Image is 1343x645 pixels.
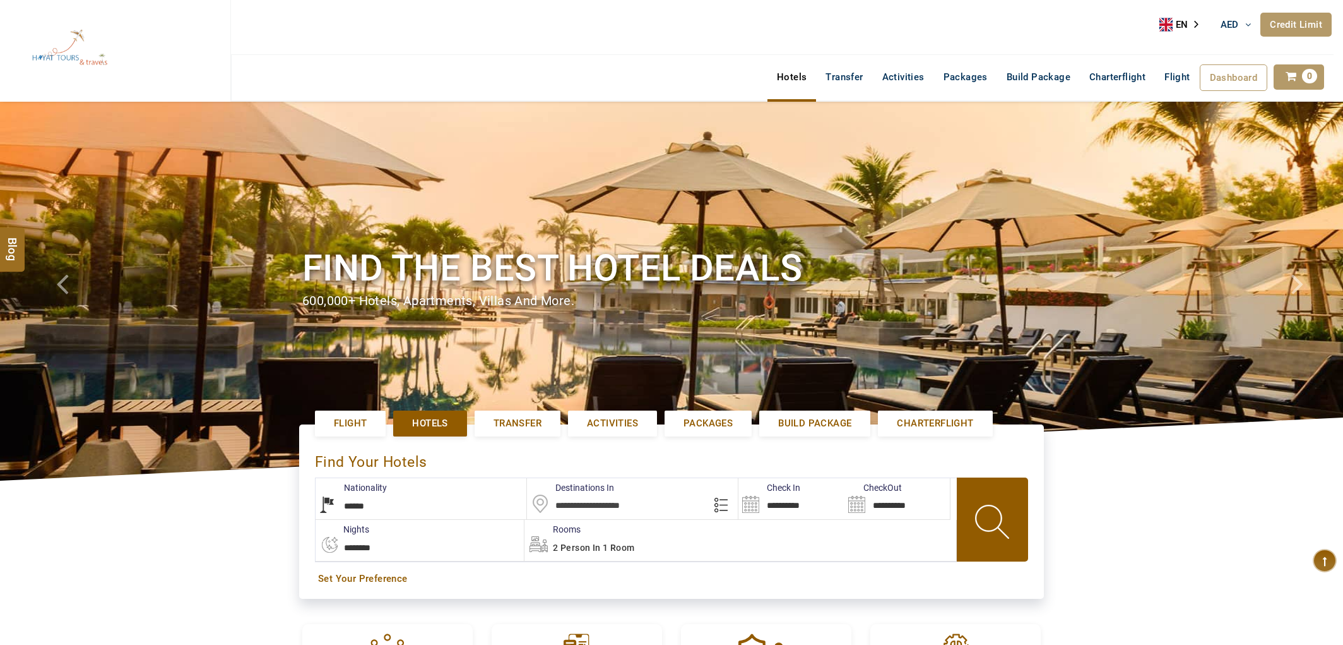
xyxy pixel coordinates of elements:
a: Activities [568,411,657,437]
a: Build Package [997,64,1080,90]
span: 0 [1302,69,1317,83]
a: Packages [934,64,997,90]
a: Charterflight [1080,64,1155,90]
a: 0 [1274,64,1324,90]
span: Activities [587,417,638,430]
input: Search [844,478,950,519]
a: Transfer [475,411,560,437]
label: nights [315,523,369,536]
input: Search [738,478,844,519]
span: Transfer [494,417,541,430]
div: Language [1159,15,1207,34]
span: Dashboard [1210,72,1258,83]
label: CheckOut [844,481,902,494]
a: Credit Limit [1260,13,1332,37]
span: Hotels [412,417,447,430]
div: Find Your Hotels [315,440,1028,478]
a: EN [1159,15,1207,34]
a: Packages [665,411,752,437]
label: Rooms [524,523,581,536]
a: Build Package [759,411,870,437]
span: Blog [4,238,21,248]
span: Charterflight [897,417,973,430]
span: Build Package [778,417,851,430]
a: Hotels [393,411,466,437]
h1: Find the best hotel deals [302,244,1041,292]
a: Set Your Preference [318,572,1025,586]
img: The Royal Line Holidays [9,6,130,91]
span: Packages [683,417,733,430]
a: Flight [1155,64,1199,77]
span: Charterflight [1089,71,1145,83]
a: Activities [873,64,934,90]
a: Transfer [816,64,872,90]
div: 600,000+ hotels, apartments, villas and more. [302,292,1041,310]
aside: Language selected: English [1159,15,1207,34]
span: 2 Person in 1 Room [553,543,634,553]
label: Nationality [316,481,387,494]
a: Hotels [767,64,816,90]
span: AED [1221,19,1239,30]
span: Flight [334,417,367,430]
label: Check In [738,481,800,494]
a: Charterflight [878,411,992,437]
span: Flight [1164,71,1190,83]
a: Flight [315,411,386,437]
label: Destinations In [527,481,614,494]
